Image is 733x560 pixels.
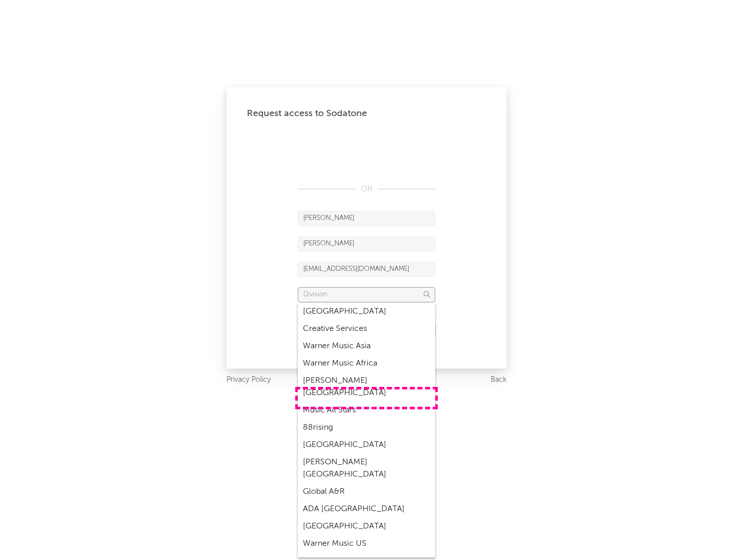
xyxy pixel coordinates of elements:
[247,107,486,120] div: Request access to Sodatone
[298,287,435,302] input: Division
[298,338,435,355] div: Warner Music Asia
[298,320,435,338] div: Creative Services
[298,419,435,436] div: 88rising
[298,454,435,483] div: [PERSON_NAME] [GEOGRAPHIC_DATA]
[298,183,435,195] div: OR
[298,372,435,402] div: [PERSON_NAME] [GEOGRAPHIC_DATA]
[298,535,435,552] div: Warner Music US
[298,483,435,500] div: Global A&R
[491,374,506,386] a: Back
[298,500,435,518] div: ADA [GEOGRAPHIC_DATA]
[298,355,435,372] div: Warner Music Africa
[298,262,435,277] input: Email
[227,374,271,386] a: Privacy Policy
[298,518,435,535] div: [GEOGRAPHIC_DATA]
[298,436,435,454] div: [GEOGRAPHIC_DATA]
[298,303,435,320] div: [GEOGRAPHIC_DATA]
[298,211,435,226] input: First Name
[298,236,435,251] input: Last Name
[298,402,435,419] div: Music All Stars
